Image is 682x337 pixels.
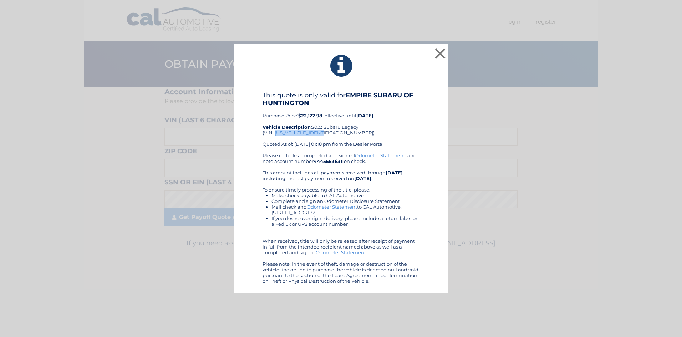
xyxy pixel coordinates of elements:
[433,46,447,61] button: ×
[355,153,405,158] a: Odometer Statement
[356,113,373,118] b: [DATE]
[263,91,419,107] h4: This quote is only valid for
[298,113,322,118] b: $22,122.98
[307,204,357,210] a: Odometer Statement
[354,175,371,181] b: [DATE]
[271,198,419,204] li: Complete and sign an Odometer Disclosure Statement
[263,124,312,130] strong: Vehicle Description:
[263,153,419,284] div: Please include a completed and signed , and note account number on check. This amount includes al...
[263,91,413,107] b: EMPIRE SUBARU OF HUNTINGTON
[316,250,366,255] a: Odometer Statement
[263,91,419,153] div: Purchase Price: , effective until 2023 Subaru Legacy (VIN: [US_VEHICLE_IDENTIFICATION_NUMBER]) Qu...
[386,170,403,175] b: [DATE]
[271,204,419,215] li: Mail check and to CAL Automotive, [STREET_ADDRESS]
[271,193,419,198] li: Make check payable to CAL Automotive
[314,158,344,164] b: 44455536311
[271,215,419,227] li: If you desire overnight delivery, please include a return label or a Fed Ex or UPS account number.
